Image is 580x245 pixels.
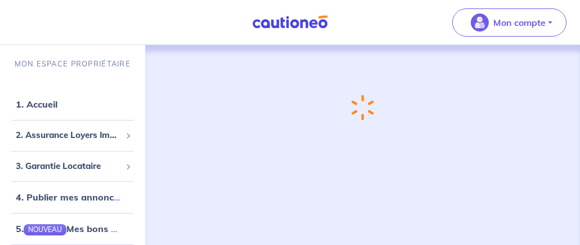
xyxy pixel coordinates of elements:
[16,129,121,142] span: 2. Assurance Loyers Impayés
[452,8,566,37] button: illu_account_valid_menu.svgMon compte
[5,155,141,177] div: 3. Garantie Locataire
[16,191,123,203] a: 4. Publier mes annonces
[16,160,121,173] span: 3. Garantie Locataire
[5,186,141,208] div: 4. Publier mes annonces
[16,223,135,234] a: 5.NOUVEAUMes bons plans
[248,15,332,29] img: Cautioneo
[15,59,131,69] p: MON ESPACE PROPRIÉTAIRE
[471,14,489,32] img: illu_account_valid_menu.svg
[493,16,546,29] p: Mon compte
[16,99,57,110] a: 1. Accueil
[5,124,141,146] div: 2. Assurance Loyers Impayés
[5,93,141,115] div: 1. Accueil
[351,95,374,121] img: loading-spinner
[5,217,141,240] div: 5.NOUVEAUMes bons plans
